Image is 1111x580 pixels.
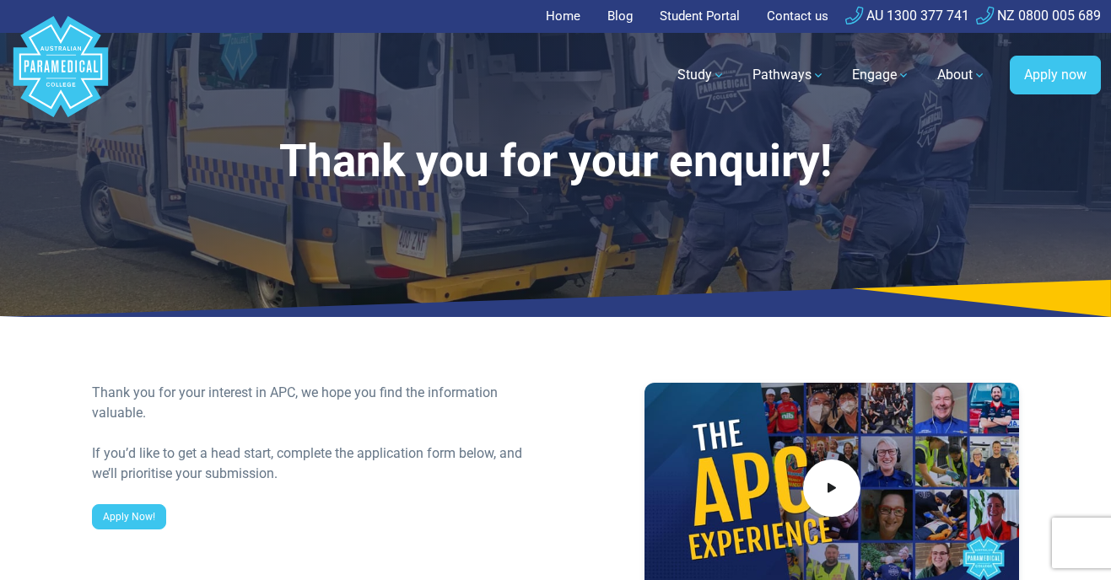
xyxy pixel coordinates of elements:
[927,51,996,99] a: About
[842,51,920,99] a: Engage
[92,383,546,423] div: Thank you for your interest in APC, we hope you find the information valuable.
[1010,56,1101,94] a: Apply now
[976,8,1101,24] a: NZ 0800 005 689
[667,51,736,99] a: Study
[92,135,1019,188] h1: Thank you for your enquiry!
[92,504,166,529] a: Apply Now!
[742,51,835,99] a: Pathways
[92,443,546,484] div: If you’d like to get a head start, complete the application form below, and we’ll prioritise your...
[10,33,111,118] a: Australian Paramedical College
[845,8,969,24] a: AU 1300 377 741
